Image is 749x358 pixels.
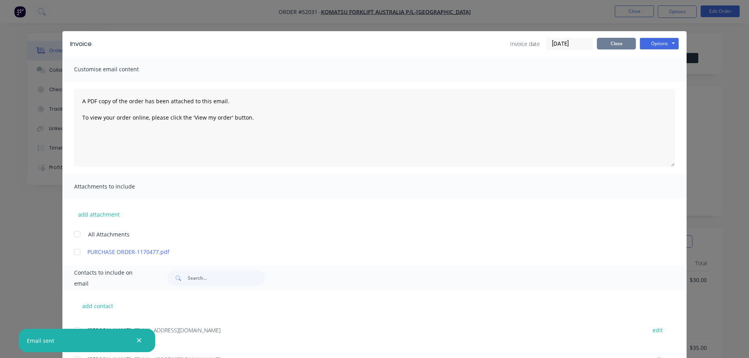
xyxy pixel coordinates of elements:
[87,248,639,256] a: PURCHASE ORDER-1170477.pdf
[70,39,92,49] div: Invoice
[510,40,540,48] span: Invoice date
[188,270,265,286] input: Search...
[597,38,636,49] button: Close
[648,325,667,335] button: edit
[74,181,160,192] span: Attachments to include
[88,230,130,238] span: All Attachments
[27,337,54,345] div: Email sent
[87,326,131,334] span: [PERSON_NAME]
[640,38,679,49] button: Options
[74,208,124,220] button: add attachment
[74,267,148,289] span: Contacts to include on email
[74,64,160,75] span: Customise email content
[74,89,675,167] textarea: A PDF copy of the order has been attached to this email. To view your order online, please click ...
[74,300,121,312] button: add contact
[131,326,220,334] span: - [EMAIL_ADDRESS][DOMAIN_NAME]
